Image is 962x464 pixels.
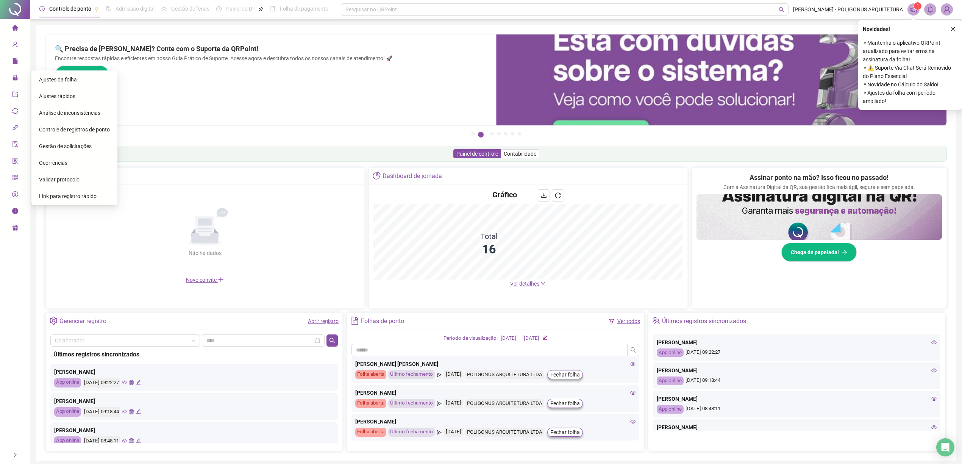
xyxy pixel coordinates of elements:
[54,397,334,405] div: [PERSON_NAME]
[308,318,339,324] a: Abrir registro
[388,399,435,408] div: Último fechamento
[49,6,91,12] span: Controle de ponto
[465,428,544,437] div: POLIGONUS ARQUITETURA LTDA
[490,132,494,136] button: 3
[657,405,684,414] div: App online
[793,5,903,14] span: [PERSON_NAME] - POLIGONUS ARQUITETURA
[83,378,120,387] div: [DATE] 09:22:27
[39,143,92,149] span: Gestão de solicitações
[186,277,224,283] span: Novo convite
[218,277,224,283] span: plus
[931,368,937,373] span: eye
[12,188,18,203] span: dollar
[471,132,475,136] button: 1
[540,281,546,286] span: down
[547,399,583,408] button: Fechar folha
[517,132,521,136] button: 7
[12,138,18,153] span: audit
[511,132,514,136] button: 6
[12,88,18,103] span: export
[54,407,81,417] div: App online
[927,6,934,13] span: bell
[355,399,386,408] div: Folha aberta
[492,189,517,200] h4: Gráfico
[388,428,435,437] div: Último fechamento
[750,172,889,183] h2: Assinar ponto na mão? Isso ficou no passado!
[657,423,937,431] div: [PERSON_NAME]
[161,6,167,11] span: sun
[444,334,498,342] div: Período de visualização:
[280,6,328,12] span: Folha de pagamento
[931,396,937,402] span: eye
[136,438,141,443] span: edit
[216,6,222,11] span: dashboard
[54,378,81,387] div: App online
[129,380,134,385] span: global
[12,21,18,36] span: home
[781,243,857,262] button: Chega de papelada!
[652,317,660,325] span: team
[55,66,109,84] button: Saiba Mais
[456,151,498,157] span: Painel de controle
[39,77,77,83] span: Ajustes da folha
[863,64,957,80] span: ⚬ ⚠️ Suporte Via Chat Será Removido do Plano Essencial
[863,39,957,64] span: ⚬ Mantenha o aplicativo QRPoint atualizado para evitar erros na assinatura da folha!
[226,6,256,12] span: Painel do DP
[39,177,80,183] span: Validar protocolo
[355,389,635,397] div: [PERSON_NAME]
[12,171,18,186] span: qrcode
[355,370,386,379] div: Folha aberta
[697,194,942,240] img: banner%2F02c71560-61a6-44d4-94b9-c8ab97240462.png
[550,370,580,379] span: Fechar folha
[791,248,839,256] span: Chega de papelada!
[129,438,134,443] span: global
[617,318,640,324] a: Ver todos
[54,436,81,446] div: App online
[39,127,110,133] span: Controle de registros de ponto
[83,436,120,446] div: [DATE] 08:48:11
[510,281,546,287] a: Ver detalhes down
[547,428,583,437] button: Fechar folha
[910,6,917,13] span: notification
[122,409,127,414] span: eye
[55,44,487,54] h2: 🔍 Precisa de [PERSON_NAME]? Conte com o Suporte da QRPoint!
[116,6,155,12] span: Admissão digital
[53,350,335,359] div: Últimos registros sincronizados
[504,151,536,157] span: Contabilidade
[609,319,614,324] span: filter
[12,71,18,86] span: lock
[779,7,784,12] span: search
[465,370,544,379] div: POLIGONUS ARQUITETURA LTDA
[444,428,463,437] div: [DATE]
[630,419,636,424] span: eye
[171,6,209,12] span: Gestão de férias
[444,370,463,379] div: [DATE]
[54,426,334,434] div: [PERSON_NAME]
[122,380,127,385] span: eye
[39,93,75,99] span: Ajustes rápidos
[657,348,684,357] div: App online
[931,425,937,430] span: eye
[555,192,561,198] span: reload
[12,155,18,170] span: solution
[657,348,937,357] div: [DATE] 09:22:27
[329,337,335,344] span: search
[12,452,18,458] span: right
[437,399,442,408] span: send
[657,405,937,414] div: [DATE] 08:48:11
[941,4,953,15] img: 19998
[519,334,521,342] div: -
[136,380,141,385] span: edit
[94,7,99,11] span: pushpin
[497,132,501,136] button: 4
[12,121,18,136] span: api
[383,170,442,183] div: Dashboard de jornada
[136,409,141,414] span: edit
[504,132,508,136] button: 5
[54,368,334,376] div: [PERSON_NAME]
[12,55,18,70] span: file
[122,438,127,443] span: eye
[39,193,97,199] span: Link para registro rápido
[863,89,957,105] span: ⚬ Ajustes da folha com período ampliado!
[106,6,111,11] span: file-done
